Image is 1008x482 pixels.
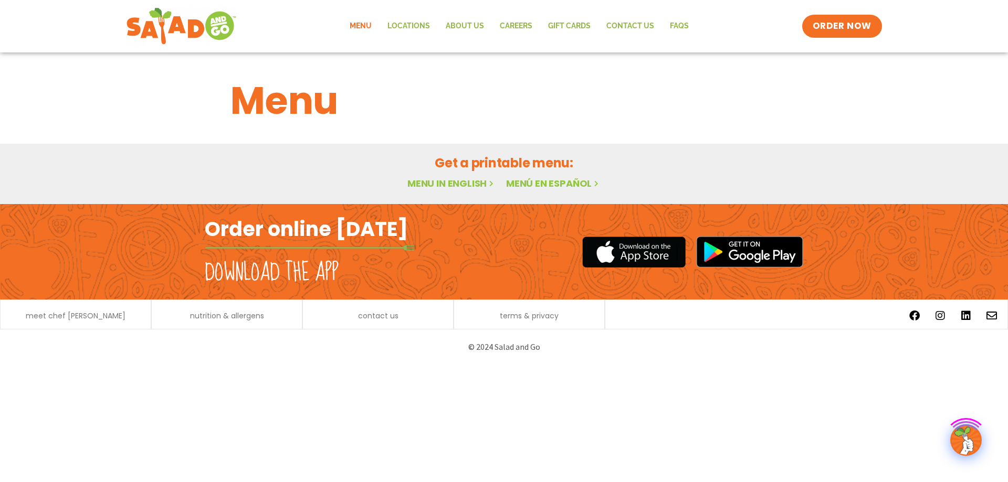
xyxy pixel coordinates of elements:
h2: Get a printable menu: [230,154,778,172]
a: Menú en español [506,177,601,190]
img: fork [205,245,415,251]
a: Careers [492,14,540,38]
a: meet chef [PERSON_NAME] [26,312,125,319]
a: ORDER NOW [802,15,882,38]
img: appstore [582,235,686,269]
img: google_play [696,236,803,267]
h2: Order online [DATE] [205,216,408,242]
a: contact us [358,312,398,319]
h2: Download the app [205,258,339,287]
h1: Menu [230,72,778,129]
a: FAQs [662,14,697,38]
span: ORDER NOW [813,20,871,33]
p: © 2024 Salad and Go [210,340,798,354]
nav: Menu [342,14,697,38]
a: GIFT CARDS [540,14,598,38]
a: About Us [438,14,492,38]
a: Locations [380,14,438,38]
img: new-SAG-logo-768×292 [126,5,237,47]
a: terms & privacy [500,312,559,319]
a: Contact Us [598,14,662,38]
a: nutrition & allergens [190,312,264,319]
a: Menu in English [407,177,496,190]
a: Menu [342,14,380,38]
